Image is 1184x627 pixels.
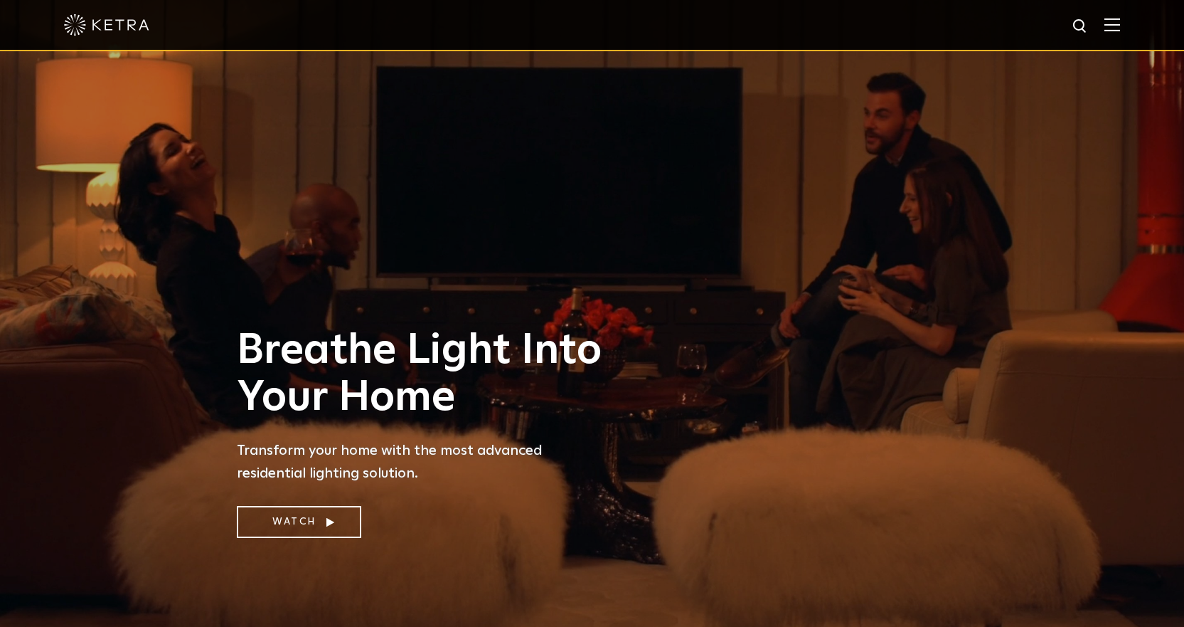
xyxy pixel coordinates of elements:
[1104,18,1120,31] img: Hamburger%20Nav.svg
[237,439,614,485] p: Transform your home with the most advanced residential lighting solution.
[1072,18,1089,36] img: search icon
[237,327,614,421] h1: Breathe Light Into Your Home
[237,506,361,538] a: Watch
[64,14,149,36] img: ketra-logo-2019-white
